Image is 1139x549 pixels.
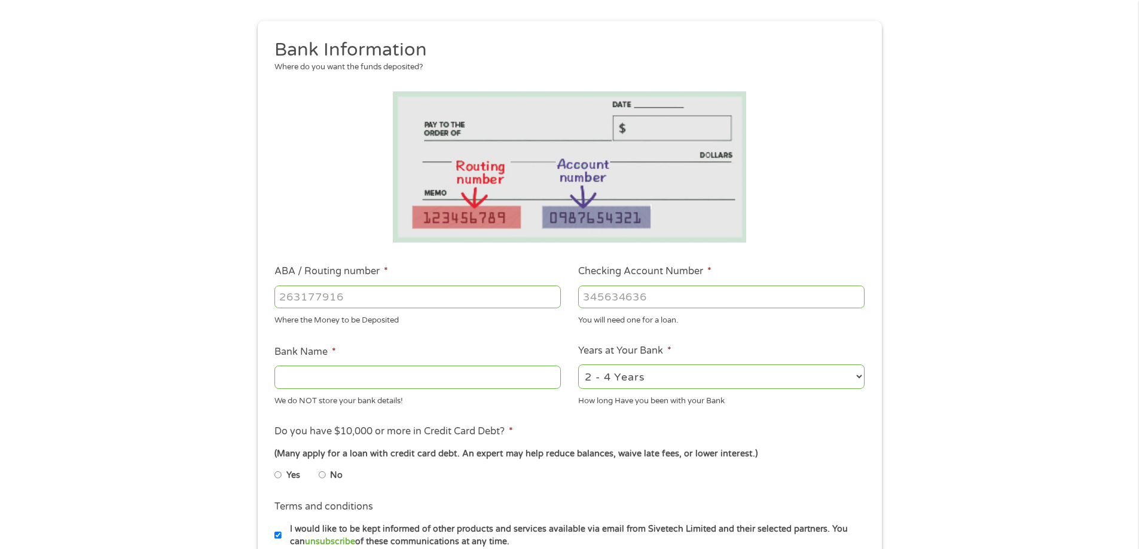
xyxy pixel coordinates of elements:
div: You will need one for a loan. [578,311,865,327]
div: We do NOT store your bank details! [274,391,561,407]
h2: Bank Information [274,38,856,62]
label: Yes [286,469,300,482]
label: No [330,469,343,482]
input: 345634636 [578,286,865,308]
label: ABA / Routing number [274,265,388,278]
div: Where the Money to be Deposited [274,311,561,327]
img: Routing number location [393,91,747,243]
label: I would like to be kept informed of other products and services available via email from Sivetech... [282,523,868,548]
div: (Many apply for a loan with credit card debt. An expert may help reduce balances, waive late fees... [274,447,864,461]
label: Checking Account Number [578,265,712,278]
input: 263177916 [274,286,561,308]
label: Terms and conditions [274,501,373,513]
div: Where do you want the funds deposited? [274,62,856,73]
div: How long Have you been with your Bank [578,391,865,407]
label: Do you have $10,000 or more in Credit Card Debt? [274,425,513,438]
a: unsubscribe [305,536,355,547]
label: Years at Your Bank [578,345,671,357]
label: Bank Name [274,346,336,358]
